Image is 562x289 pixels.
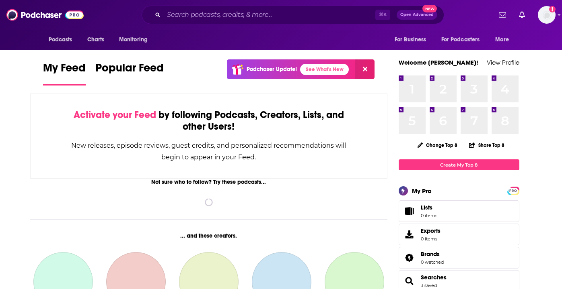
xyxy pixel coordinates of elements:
div: Search podcasts, credits, & more... [142,6,444,24]
button: open menu [389,32,436,47]
a: Create My Top 8 [399,159,519,170]
div: My Pro [412,187,432,195]
a: See What's New [300,64,349,75]
span: Podcasts [49,34,72,45]
a: Show notifications dropdown [516,8,528,22]
a: Welcome [PERSON_NAME]! [399,59,478,66]
span: Logged in as danikarchmer [538,6,556,24]
button: Show profile menu [538,6,556,24]
a: Charts [82,32,109,47]
span: Lists [401,206,418,217]
a: Lists [399,200,519,222]
button: Open AdvancedNew [397,10,437,20]
p: Podchaser Update! [247,66,297,73]
a: Brands [421,250,444,258]
span: Open Advanced [400,13,434,17]
span: More [495,34,509,45]
span: Lists [421,204,437,211]
a: Searches [401,275,418,287]
span: Brands [399,247,519,269]
a: View Profile [487,59,519,66]
span: Exports [421,227,441,234]
a: PRO [508,187,518,193]
img: Podchaser - Follow, Share and Rate Podcasts [6,7,84,22]
button: open menu [113,32,158,47]
span: My Feed [43,61,86,79]
a: 0 watched [421,259,444,265]
div: by following Podcasts, Creators, Lists, and other Users! [71,109,347,132]
span: ⌘ K [375,10,390,20]
span: Lists [421,204,432,211]
div: New releases, episode reviews, guest credits, and personalized recommendations will begin to appe... [71,140,347,163]
a: My Feed [43,61,86,85]
a: Brands [401,252,418,263]
button: Share Top 8 [469,137,505,153]
a: 3 saved [421,283,437,288]
input: Search podcasts, credits, & more... [164,8,375,21]
button: open menu [43,32,83,47]
span: Brands [421,250,440,258]
svg: Add a profile image [549,6,556,12]
a: Searches [421,274,447,281]
span: Popular Feed [95,61,164,79]
span: For Podcasters [441,34,480,45]
img: User Profile [538,6,556,24]
button: open menu [490,32,519,47]
span: Monitoring [119,34,148,45]
span: 0 items [421,213,437,218]
a: Popular Feed [95,61,164,85]
span: For Business [395,34,426,45]
button: Change Top 8 [413,140,463,150]
span: 0 items [421,236,441,242]
span: Exports [401,229,418,240]
a: Show notifications dropdown [496,8,509,22]
div: Not sure who to follow? Try these podcasts... [30,179,388,185]
span: New [422,5,437,12]
span: Activate your Feed [74,109,156,121]
button: open menu [436,32,492,47]
a: Exports [399,224,519,245]
span: Charts [87,34,105,45]
div: ... and these creators. [30,232,388,239]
